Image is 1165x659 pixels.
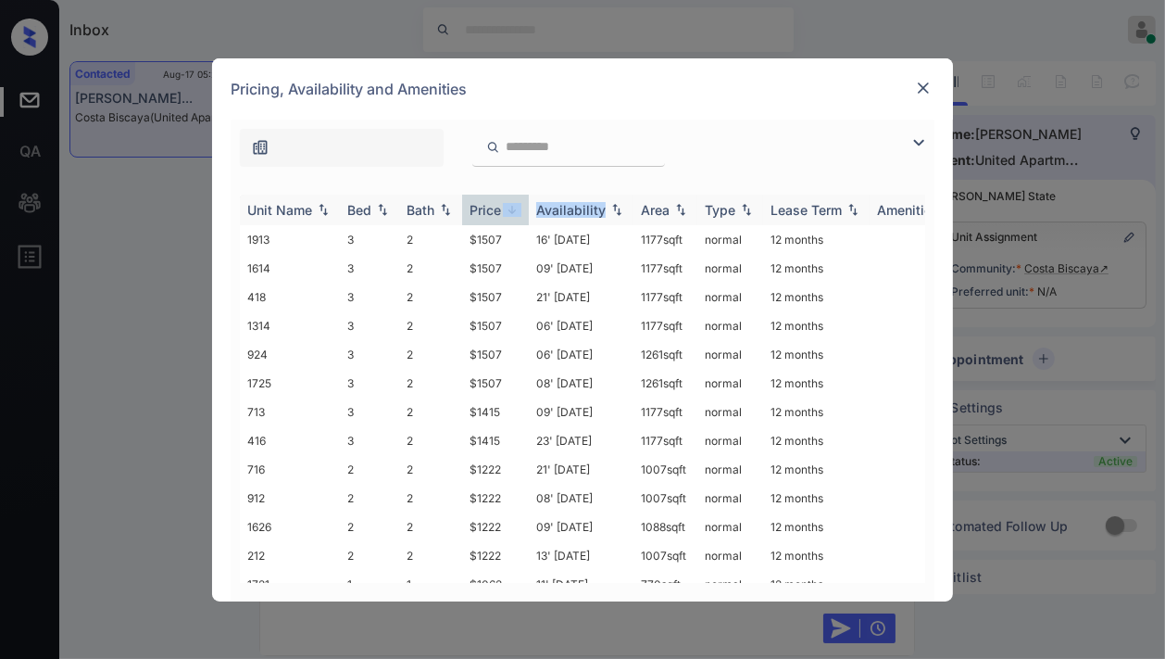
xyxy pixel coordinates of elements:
td: 1626 [240,513,340,541]
td: normal [697,225,763,254]
td: 12 months [763,311,870,340]
td: 3 [340,340,399,369]
td: $1507 [462,225,529,254]
td: 713 [240,398,340,426]
td: $1507 [462,369,529,398]
td: 12 months [763,398,870,426]
td: normal [697,541,763,570]
td: 1314 [240,311,340,340]
td: $1062 [462,570,529,599]
td: 3 [340,225,399,254]
td: 2 [399,455,462,484]
td: 2 [399,254,462,283]
td: 06' [DATE] [529,340,633,369]
td: 1177 sqft [633,283,697,311]
td: 11' [DATE] [529,570,633,599]
td: 2 [399,484,462,513]
td: 08' [DATE] [529,484,633,513]
td: 2 [399,369,462,398]
div: Amenities [877,202,939,218]
td: 1007 sqft [633,484,697,513]
td: 12 months [763,455,870,484]
td: $1222 [462,513,529,541]
td: 12 months [763,570,870,599]
td: 1 [399,570,462,599]
td: 1177 sqft [633,254,697,283]
td: 09' [DATE] [529,254,633,283]
td: 1261 sqft [633,369,697,398]
td: 770 sqft [633,570,697,599]
div: Type [705,202,735,218]
td: 12 months [763,340,870,369]
td: 212 [240,541,340,570]
td: normal [697,398,763,426]
td: 2 [399,311,462,340]
td: 2 [399,225,462,254]
td: 1177 sqft [633,426,697,455]
td: 12 months [763,254,870,283]
td: $1507 [462,254,529,283]
td: $1507 [462,283,529,311]
td: 12 months [763,513,870,541]
div: Bath [407,202,434,218]
td: 12 months [763,369,870,398]
div: Availability [536,202,606,218]
img: icon-zuma [251,138,269,157]
div: Area [641,202,670,218]
td: normal [697,513,763,541]
td: $1415 [462,426,529,455]
td: 2 [340,455,399,484]
td: 2 [340,484,399,513]
td: 1725 [240,369,340,398]
td: 1177 sqft [633,398,697,426]
td: 1007 sqft [633,541,697,570]
td: 924 [240,340,340,369]
td: 06' [DATE] [529,311,633,340]
td: 1 [340,570,399,599]
td: $1222 [462,484,529,513]
td: 1177 sqft [633,225,697,254]
td: 2 [399,283,462,311]
td: 09' [DATE] [529,513,633,541]
td: 12 months [763,484,870,513]
td: 418 [240,283,340,311]
img: icon-zuma [908,132,930,154]
td: normal [697,369,763,398]
td: 21' [DATE] [529,283,633,311]
td: 23' [DATE] [529,426,633,455]
td: 2 [399,398,462,426]
td: $1507 [462,311,529,340]
td: 13' [DATE] [529,541,633,570]
td: 2 [340,513,399,541]
td: 2 [399,513,462,541]
img: close [914,79,933,97]
img: sorting [503,203,521,217]
td: 1007 sqft [633,455,697,484]
td: normal [697,283,763,311]
td: 2 [399,541,462,570]
td: 3 [340,254,399,283]
img: sorting [844,203,862,216]
td: 08' [DATE] [529,369,633,398]
td: 1177 sqft [633,311,697,340]
td: 716 [240,455,340,484]
td: 1261 sqft [633,340,697,369]
div: Unit Name [247,202,312,218]
img: sorting [608,203,626,216]
td: $1222 [462,541,529,570]
td: normal [697,484,763,513]
td: 3 [340,398,399,426]
td: 12 months [763,283,870,311]
img: icon-zuma [486,139,500,156]
td: 3 [340,311,399,340]
img: sorting [373,203,392,216]
td: normal [697,455,763,484]
td: 912 [240,484,340,513]
div: Price [470,202,501,218]
td: 12 months [763,426,870,455]
td: 16' [DATE] [529,225,633,254]
td: $1222 [462,455,529,484]
td: 1614 [240,254,340,283]
td: 2 [399,340,462,369]
td: normal [697,570,763,599]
